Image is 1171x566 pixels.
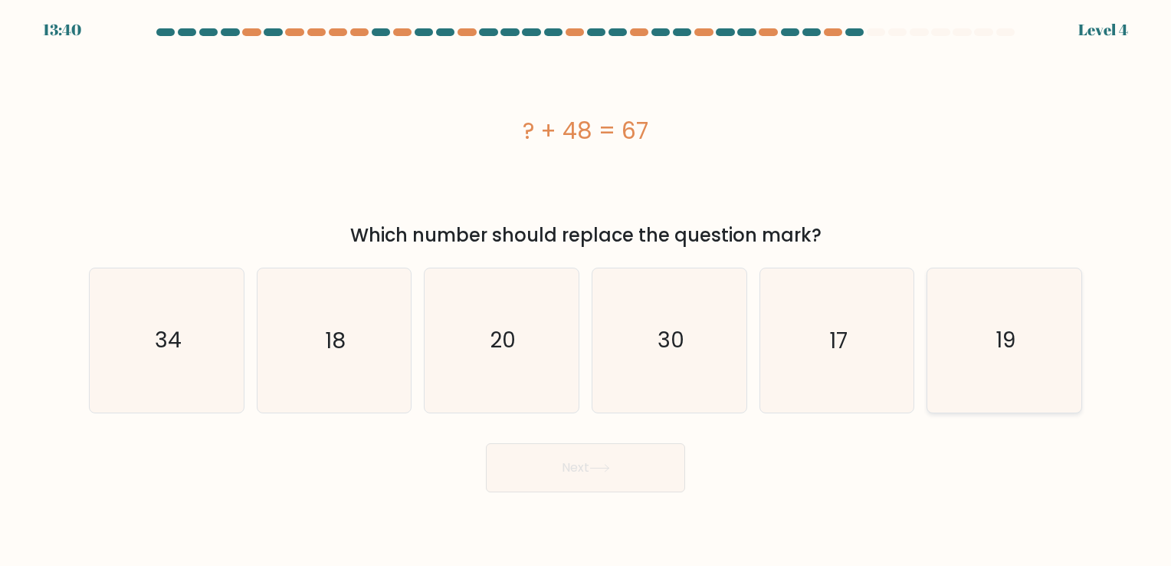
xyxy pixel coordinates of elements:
[155,326,182,356] text: 34
[89,114,1082,148] div: ? + 48 = 67
[1078,18,1128,41] div: Level 4
[829,326,848,356] text: 17
[658,326,684,356] text: 30
[490,326,517,356] text: 20
[996,326,1015,356] text: 19
[325,326,346,356] text: 18
[98,222,1073,249] div: Which number should replace the question mark?
[43,18,81,41] div: 13:40
[486,443,685,492] button: Next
